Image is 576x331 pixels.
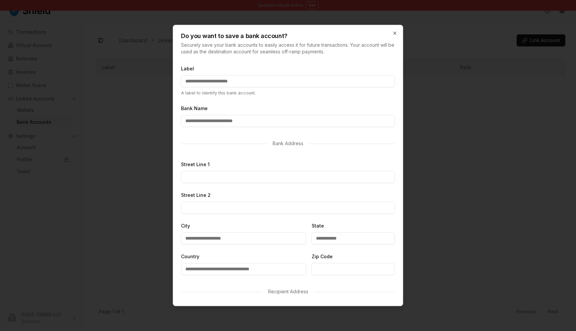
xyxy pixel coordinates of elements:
[181,162,210,168] label: Street Line 1
[181,42,395,55] p: Securely save your bank accounts to easily access it for future transactions. Your account will b...
[181,66,194,71] label: Label
[273,140,303,147] p: Bank Address
[268,289,308,295] p: Recipient Address
[181,90,395,96] p: A label to identify this bank account.
[181,223,190,229] label: City
[181,193,211,198] label: Street Line 2
[181,254,199,260] label: Country
[181,33,395,39] h2: Do you want to save a bank account?
[312,223,324,229] label: State
[312,254,333,260] label: Zip Code
[181,106,208,111] label: Bank Name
